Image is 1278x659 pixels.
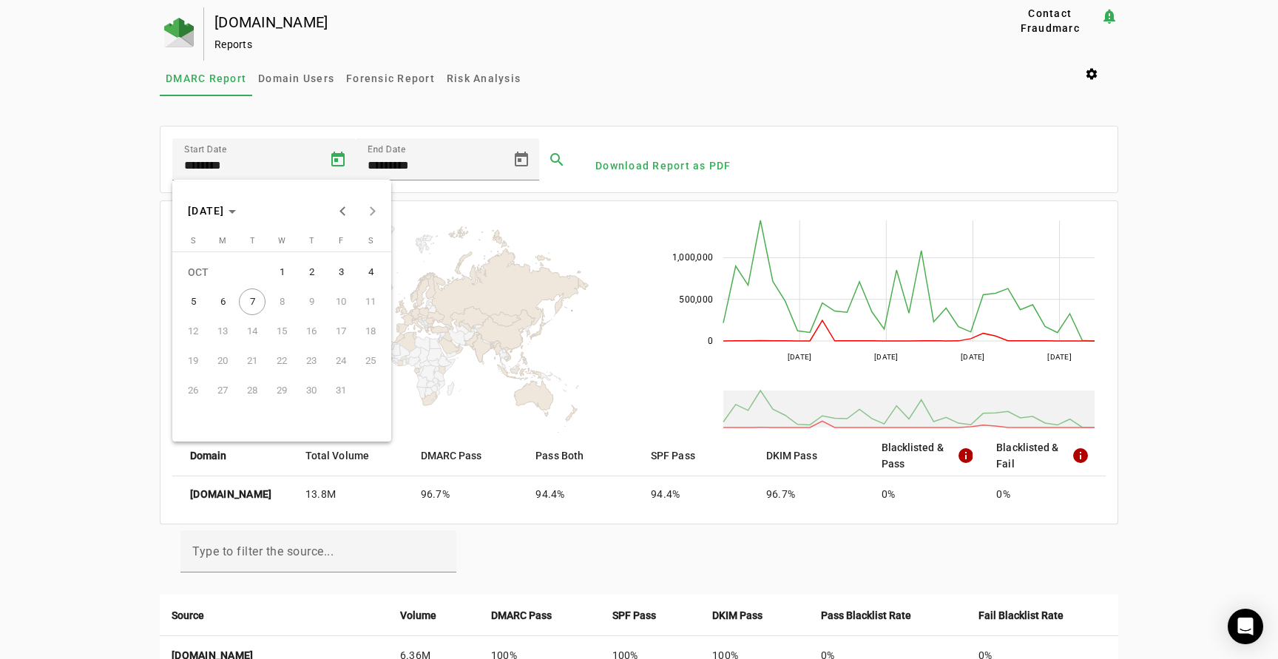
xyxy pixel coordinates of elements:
button: October 7, 2025 [237,287,267,317]
span: 15 [268,318,295,345]
span: F [339,236,343,246]
button: October 18, 2025 [356,317,385,346]
button: October 22, 2025 [267,346,297,376]
span: 5 [180,288,206,315]
button: October 4, 2025 [356,257,385,287]
button: October 10, 2025 [326,287,356,317]
span: 25 [357,348,384,374]
span: 20 [209,348,236,374]
button: October 3, 2025 [326,257,356,287]
button: October 1, 2025 [267,257,297,287]
span: T [309,236,314,246]
span: 6 [209,288,236,315]
span: 30 [298,377,325,404]
span: 23 [298,348,325,374]
span: 16 [298,318,325,345]
button: October 25, 2025 [356,346,385,376]
span: 27 [209,377,236,404]
button: October 21, 2025 [237,346,267,376]
button: October 23, 2025 [297,346,326,376]
span: 1 [268,259,295,285]
span: 14 [239,318,266,345]
span: 18 [357,318,384,345]
span: 13 [209,318,236,345]
span: 19 [180,348,206,374]
span: 28 [239,377,266,404]
span: 31 [328,377,354,404]
div: Open Intercom Messenger [1228,609,1263,644]
button: October 26, 2025 [178,376,208,405]
span: 2 [298,259,325,285]
button: October 14, 2025 [237,317,267,346]
button: Previous month [328,196,358,226]
span: 26 [180,377,206,404]
button: October 20, 2025 [208,346,237,376]
span: 24 [328,348,354,374]
span: 7 [239,288,266,315]
button: October 27, 2025 [208,376,237,405]
button: October 9, 2025 [297,287,326,317]
button: October 24, 2025 [326,346,356,376]
button: October 29, 2025 [267,376,297,405]
button: October 13, 2025 [208,317,237,346]
button: October 17, 2025 [326,317,356,346]
button: October 2, 2025 [297,257,326,287]
td: OCT [178,257,267,287]
button: October 19, 2025 [178,346,208,376]
button: October 8, 2025 [267,287,297,317]
button: October 28, 2025 [237,376,267,405]
span: 3 [328,259,354,285]
span: 10 [328,288,354,315]
button: Choose month and year [182,197,242,224]
span: T [250,236,255,246]
span: 8 [268,288,295,315]
button: October 6, 2025 [208,287,237,317]
span: W [278,236,285,246]
span: 9 [298,288,325,315]
span: 12 [180,318,206,345]
span: [DATE] [188,205,225,217]
button: October 5, 2025 [178,287,208,317]
button: October 12, 2025 [178,317,208,346]
button: October 15, 2025 [267,317,297,346]
button: October 30, 2025 [297,376,326,405]
span: 4 [357,259,384,285]
span: S [368,236,373,246]
span: S [191,236,196,246]
span: M [219,236,226,246]
span: 22 [268,348,295,374]
span: 17 [328,318,354,345]
button: October 16, 2025 [297,317,326,346]
span: 29 [268,377,295,404]
button: October 11, 2025 [356,287,385,317]
span: 21 [239,348,266,374]
button: October 31, 2025 [326,376,356,405]
span: 11 [357,288,384,315]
